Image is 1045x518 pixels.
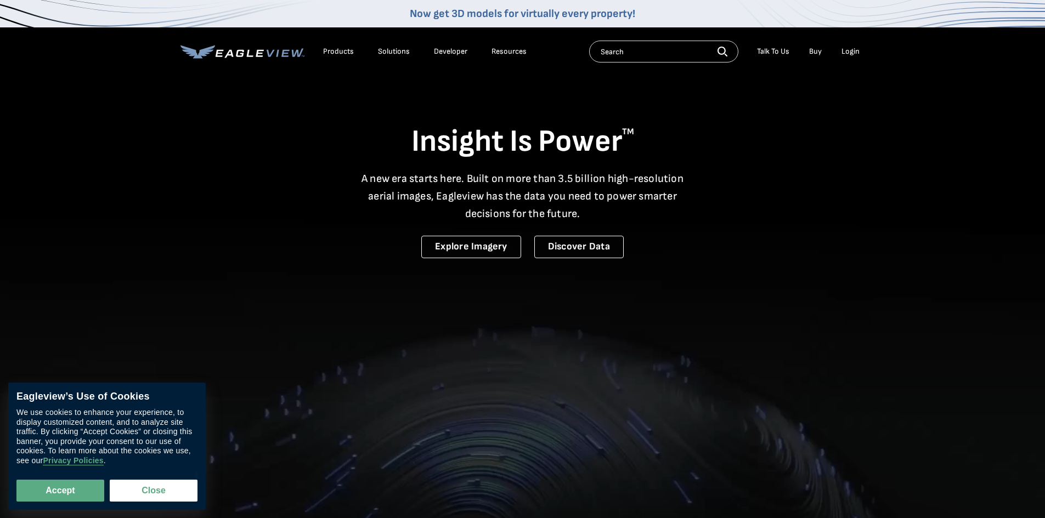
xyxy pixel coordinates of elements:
[434,47,467,56] a: Developer
[809,47,822,56] a: Buy
[110,480,197,502] button: Close
[622,127,634,137] sup: TM
[16,408,197,466] div: We use cookies to enhance your experience, to display customized content, and to analyze site tra...
[410,7,635,20] a: Now get 3D models for virtually every property!
[355,170,691,223] p: A new era starts here. Built on more than 3.5 billion high-resolution aerial images, Eagleview ha...
[589,41,738,62] input: Search
[378,47,410,56] div: Solutions
[421,236,521,258] a: Explore Imagery
[492,47,527,56] div: Resources
[180,123,865,161] h1: Insight Is Power
[43,457,103,466] a: Privacy Policies
[16,391,197,403] div: Eagleview’s Use of Cookies
[534,236,624,258] a: Discover Data
[841,47,860,56] div: Login
[323,47,354,56] div: Products
[757,47,789,56] div: Talk To Us
[16,480,104,502] button: Accept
